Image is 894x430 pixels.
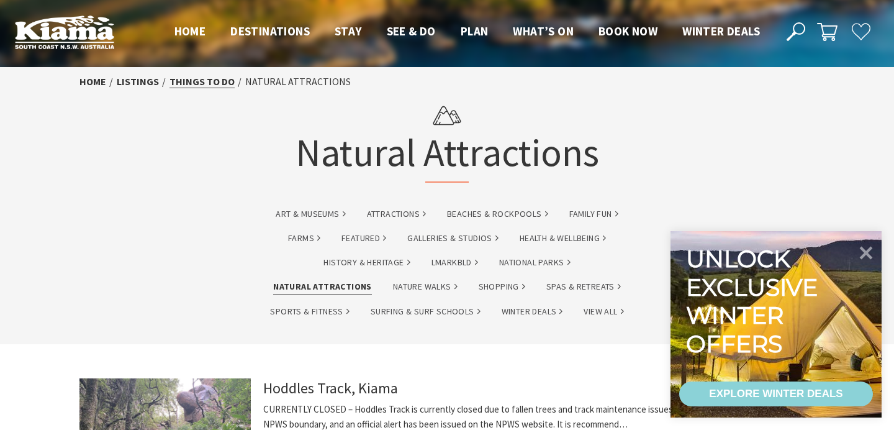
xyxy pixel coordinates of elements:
a: Family Fun [569,207,618,221]
a: Galleries & Studios [407,231,499,245]
li: Natural Attractions [245,74,351,90]
a: View All [584,304,623,319]
a: Spas & Retreats [546,280,621,294]
a: Natural Attractions [273,280,372,294]
a: Surfing & Surf Schools [371,304,481,319]
a: Things To Do [169,75,235,88]
a: National Parks [499,255,571,270]
span: Destinations [230,24,310,39]
a: Featured [341,231,386,245]
span: Plan [461,24,489,39]
nav: Main Menu [162,22,772,42]
img: Kiama Logo [15,15,114,49]
a: Winter Deals [502,304,563,319]
span: Stay [335,24,362,39]
a: Sports & Fitness [270,304,349,319]
span: Home [174,24,206,39]
div: Unlock exclusive winter offers [686,245,823,358]
h1: Natural Attractions [296,96,599,183]
a: listings [117,75,159,88]
a: Attractions [367,207,426,221]
a: Art & Museums [276,207,345,221]
span: Book now [598,24,657,39]
a: History & Heritage [323,255,410,270]
a: Hoddles Track, Kiama [263,378,398,398]
span: Winter Deals [682,24,760,39]
a: Home [79,75,106,88]
a: Health & Wellbeing [520,231,606,245]
span: What’s On [513,24,574,39]
a: Nature Walks [393,280,458,294]
a: Shopping [479,280,525,294]
a: EXPLORE WINTER DEALS [679,382,873,406]
a: lmarkbld [431,255,478,270]
span: See & Do [387,24,436,39]
a: Beaches & Rockpools [447,207,548,221]
a: Farms [288,231,320,245]
div: EXPLORE WINTER DEALS [709,382,842,406]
